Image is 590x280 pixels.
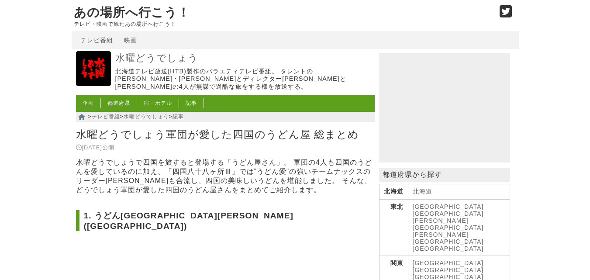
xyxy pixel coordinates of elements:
[83,100,94,106] a: 企画
[413,210,484,217] a: [GEOGRAPHIC_DATA]
[144,100,172,106] a: 宿・ホテル
[413,245,484,252] a: [GEOGRAPHIC_DATA]
[92,114,120,120] a: テレビ番組
[413,188,432,195] a: 北海道
[80,37,113,44] a: テレビ番組
[115,68,373,90] p: 北海道テレビ放送(HTB)製作のバラエティテレビ番組。 タレントの[PERSON_NAME]・[PERSON_NAME]とディレクター[PERSON_NAME]と[PERSON_NAME]の4人...
[76,112,375,122] nav: > > >
[74,6,190,19] a: あの場所へ行こう！
[76,210,375,231] h2: 1. うどん[GEOGRAPHIC_DATA][PERSON_NAME] ([GEOGRAPHIC_DATA])
[379,200,408,256] th: 東北
[413,231,484,245] a: [PERSON_NAME][GEOGRAPHIC_DATA]
[76,80,111,87] a: 水曜どうでしょう
[76,51,111,86] img: 水曜どうでしょう
[107,100,130,106] a: 都道府県
[124,114,169,120] a: 水曜どうでしょう
[379,168,510,182] p: 都道府県から探す
[76,158,375,195] p: 水曜どうでしょうで四国を旅すると登場する「うどん屋さん」。 軍団の4人も四国のうどんを愛しているのに加え、「四国八十八ヶ所Ⅲ」では”うどん愛”の強いチームナックスのリーダー[PERSON_NAM...
[413,203,484,210] a: [GEOGRAPHIC_DATA]
[124,37,137,44] a: 映画
[379,184,408,200] th: 北海道
[115,52,373,65] a: 水曜どうでしょう
[413,259,484,266] a: [GEOGRAPHIC_DATA]
[76,125,375,143] h1: 水曜どうでしょう軍団が愛した四国のうどん屋 総まとめ
[413,217,484,231] a: [PERSON_NAME][GEOGRAPHIC_DATA]
[173,114,184,120] a: 記事
[76,144,114,151] time: [DATE]公開
[413,266,484,273] a: [GEOGRAPHIC_DATA]
[74,21,490,27] p: テレビ・映画で観たあの場所へ行こう！
[186,100,197,106] a: 記事
[379,53,510,162] iframe: Advertisement
[500,10,512,18] a: Twitter (@go_thesights)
